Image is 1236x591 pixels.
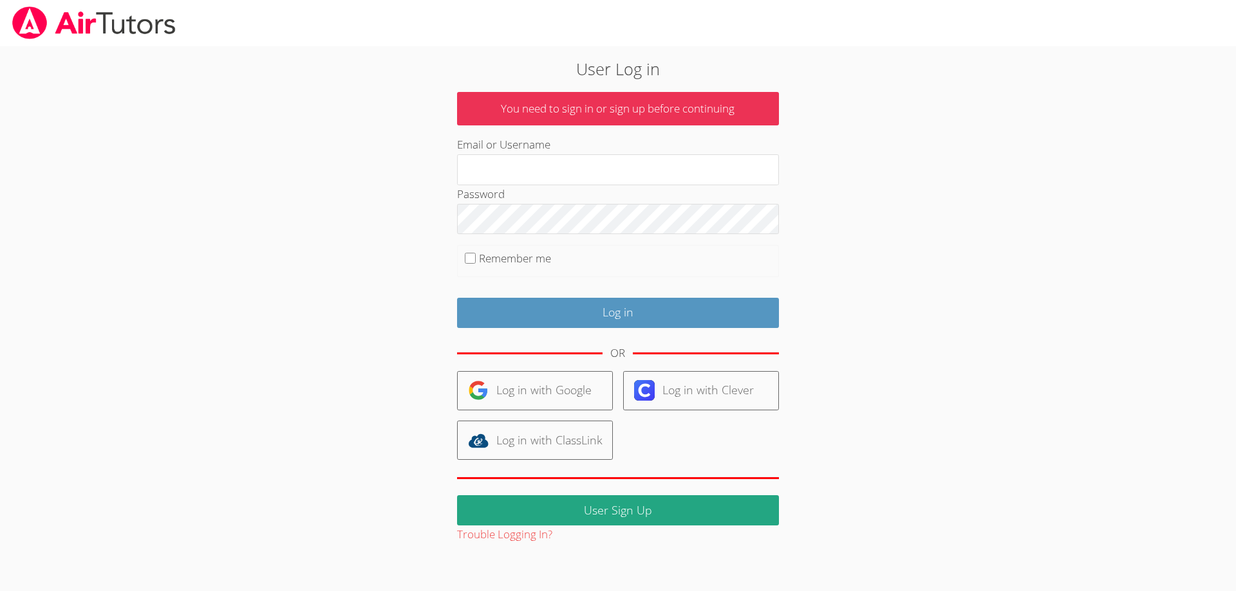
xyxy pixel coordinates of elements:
[468,430,489,451] img: classlink-logo-d6bb404cc1216ec64c9a2012d9dc4662098be43eaf13dc465df04b49fa7ab582.svg
[457,421,613,460] a: Log in with ClassLink
[610,344,625,363] div: OR
[457,525,552,544] button: Trouble Logging In?
[285,57,952,81] h2: User Log in
[479,251,551,266] label: Remember me
[457,137,550,152] label: Email or Username
[457,186,505,201] label: Password
[457,92,779,126] p: You need to sign in or sign up before continuing
[468,380,489,401] img: google-logo-50288ca7cdecda66e5e0955fdab243c47b7ad437acaf1139b6f446037453330a.svg
[634,380,655,401] img: clever-logo-6eab21bc6e7a338710f1a6ff85c0baf02591cd810cc4098c63d3a4b26e2feb20.svg
[457,371,613,410] a: Log in with Google
[11,6,177,39] img: airtutors_banner-c4298cdbf04f3fff15de1276eac7730deb9818008684d7c2e4769d2f7ddbe033.png
[457,298,779,328] input: Log in
[623,371,779,410] a: Log in with Clever
[457,495,779,525] a: User Sign Up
